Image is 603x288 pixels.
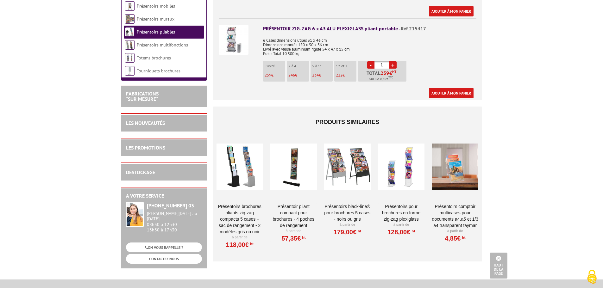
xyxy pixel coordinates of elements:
a: LES NOUVEAUTÉS [126,120,165,126]
a: 179,00€HT [334,230,361,234]
img: Cookies (fenêtre modale) [584,269,600,285]
a: Présentoirs Black-Line® pour brochures 5 Cases - Noirs ou Gris [324,203,371,222]
span: 234 [312,72,319,78]
a: Présentoirs comptoir multicases POUR DOCUMENTS A4,A5 ET 1/3 A4 TRANSPARENT TAYMAR [432,203,478,229]
img: Tourniquets brochures [125,66,135,76]
a: 57,35€HT [281,236,305,240]
sup: HT [356,229,361,233]
sup: HT [392,70,396,74]
h2: A votre service [126,193,202,199]
a: Présentoirs pliables [137,29,175,35]
img: Présentoirs mobiles [125,1,135,11]
a: - [367,61,374,69]
a: Haut de la page [490,253,507,279]
a: Présentoirs mobiles [137,3,175,9]
img: widget-service.jpg [126,202,144,227]
a: Présentoirs multifonctions [137,42,188,48]
sup: TTC [388,76,393,79]
a: Présentoirs pour brochures en forme Zig-Zag Plexiglass [378,203,424,222]
img: Présentoirs multifonctions [125,40,135,50]
a: LES PROMOTIONS [126,144,165,151]
span: 259 [380,70,389,76]
img: Totems brochures [125,53,135,63]
p: À partir de [378,222,424,227]
span: 222 [336,72,342,78]
a: Présentoirs muraux [137,16,174,22]
a: Présentoir pliant compact pour brochures - 4 poches de rangement [270,203,317,229]
a: Totems brochures [137,55,171,61]
img: Présentoirs pliables [125,27,135,37]
sup: HT [461,235,465,240]
a: ON VOUS RAPPELLE ? [126,242,202,252]
div: 08h30 à 12h30 13h30 à 17h30 [147,211,202,233]
p: 12 et + [336,64,356,68]
p: À partir de [324,222,371,227]
p: 5 à 11 [312,64,333,68]
p: 6 Cases dimensions utiles 31 x 46 cm Dimensions montés 150 x 50 x 36 cm Livré avec valise alumini... [263,34,476,56]
button: Cookies (fenêtre modale) [581,267,603,288]
a: FABRICATIONS"Sur Mesure" [126,90,159,102]
a: Ajouter à mon panier [429,6,474,16]
a: + [389,61,397,69]
span: 310,80 [376,77,386,82]
a: Présentoirs brochures pliants Zig-Zag compacts 5 cases + sac de rangement - 2 Modèles Gris ou Noir [217,203,263,235]
span: 246 [288,72,295,78]
p: Total [360,70,406,82]
p: € [336,73,356,77]
p: L'unité [265,64,285,68]
img: Présentoirs muraux [125,14,135,24]
sup: HT [301,235,305,240]
span: Réf.215417 [401,25,426,32]
p: € [265,73,285,77]
a: 4,85€HT [445,236,465,240]
span: Soit € [369,77,393,82]
a: Tourniquets brochures [137,68,180,74]
a: 128,00€HT [387,230,415,234]
p: À partir de [270,229,317,234]
p: À partir de [217,235,263,240]
p: 2 à 4 [288,64,309,68]
a: CONTACTEZ-NOUS [126,254,202,264]
div: [PERSON_NAME][DATE] au [DATE] [147,211,202,222]
a: 118,00€HT [226,243,253,247]
p: € [312,73,333,77]
p: À partir de [432,229,478,234]
sup: HT [410,229,415,233]
a: Ajouter à mon panier [429,88,474,98]
span: 259 [265,72,271,78]
strong: [PHONE_NUMBER] 03 [147,202,194,209]
span: € [389,70,392,76]
span: Produits similaires [316,119,379,125]
a: DESTOCKAGE [126,169,155,175]
div: PRÉSENTOIR ZIG-ZAG 6 x A3 ALU PLEXIGLASS pliant portable - [263,25,476,32]
p: € [288,73,309,77]
img: PRÉSENTOIR ZIG-ZAG 6 x A3 ALU PLEXIGLASS pliant portable [219,25,248,55]
sup: HT [249,242,254,246]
